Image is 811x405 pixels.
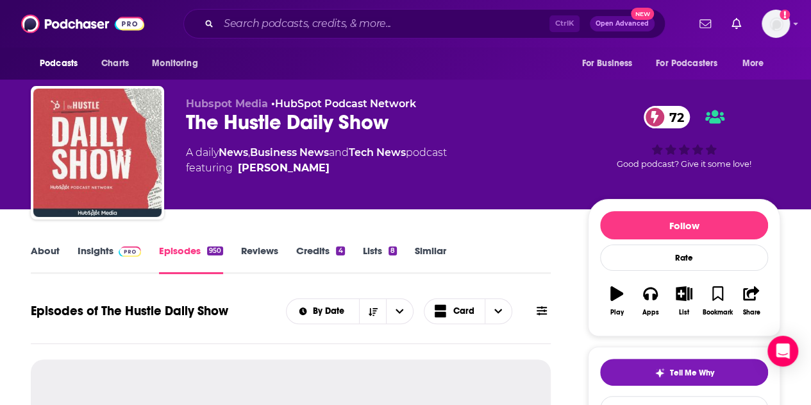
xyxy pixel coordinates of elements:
[241,245,278,274] a: Reviews
[588,98,780,177] div: 72Good podcast? Give it some love!
[656,106,690,128] span: 72
[617,159,751,169] span: Good podcast? Give it some love!
[386,299,413,323] button: open menu
[119,246,141,257] img: Podchaser Pro
[600,211,768,239] button: Follow
[581,55,632,73] span: For Business
[642,309,659,316] div: Apps
[780,10,790,20] svg: Add a profile image
[600,359,768,386] button: tell me why sparkleTell Me Why
[701,278,734,324] button: Bookmark
[33,89,162,217] img: The Hustle Daily Show
[742,309,760,316] div: Share
[631,8,654,20] span: New
[186,145,447,176] div: A daily podcast
[336,246,344,255] div: 4
[655,368,665,378] img: tell me why sparkle
[143,51,214,76] button: open menu
[349,146,406,159] a: Tech News
[735,278,768,324] button: Share
[726,13,746,35] a: Show notifications dropdown
[31,303,228,319] h1: Episodes of The Hustle Daily Show
[207,246,223,255] div: 950
[703,309,733,316] div: Bookmark
[762,10,790,38] span: Logged in as COliver
[648,51,736,76] button: open menu
[271,98,416,110] span: •
[573,51,648,76] button: open menu
[286,298,414,324] h2: Choose List sort
[248,146,250,159] span: ,
[296,245,344,274] a: Credits4
[40,55,78,73] span: Podcasts
[219,146,248,159] a: News
[238,160,330,176] div: [PERSON_NAME]
[415,245,446,274] a: Similar
[600,278,633,324] button: Play
[590,16,655,31] button: Open AdvancedNew
[633,278,667,324] button: Apps
[329,146,349,159] span: and
[742,55,764,73] span: More
[159,245,223,274] a: Episodes950
[101,55,129,73] span: Charts
[762,10,790,38] img: User Profile
[424,298,512,324] button: Choose View
[389,246,397,255] div: 8
[152,55,197,73] span: Monitoring
[656,55,717,73] span: For Podcasters
[694,13,716,35] a: Show notifications dropdown
[679,309,689,316] div: List
[549,15,580,32] span: Ctrl K
[762,10,790,38] button: Show profile menu
[363,245,397,274] a: Lists8
[93,51,137,76] a: Charts
[733,51,780,76] button: open menu
[667,278,701,324] button: List
[275,98,416,110] a: HubSpot Podcast Network
[219,13,549,34] input: Search podcasts, credits, & more...
[767,336,798,366] div: Open Intercom Messenger
[78,245,141,274] a: InsightsPodchaser Pro
[186,98,268,110] span: Hubspot Media
[287,307,359,316] button: open menu
[596,21,649,27] span: Open Advanced
[31,51,94,76] button: open menu
[250,146,329,159] a: Business News
[453,307,474,316] span: Card
[183,9,665,39] div: Search podcasts, credits, & more...
[21,12,144,36] img: Podchaser - Follow, Share and Rate Podcasts
[644,106,690,128] a: 72
[31,245,60,274] a: About
[600,245,768,271] div: Rate
[610,309,624,316] div: Play
[359,299,386,323] button: Sort Direction
[186,160,447,176] span: featuring
[313,307,349,316] span: By Date
[670,368,714,378] span: Tell Me Why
